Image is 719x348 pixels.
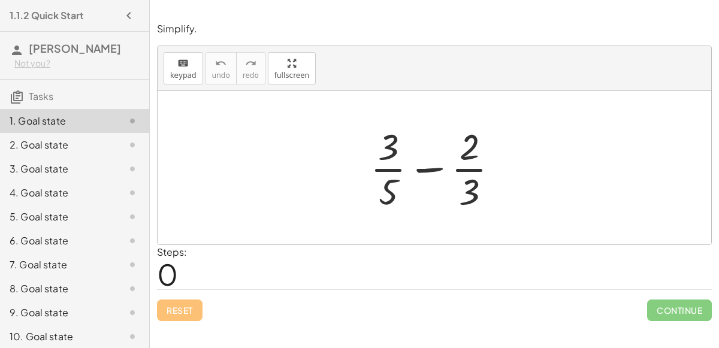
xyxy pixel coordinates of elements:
[10,210,106,224] div: 5. Goal state
[268,52,316,84] button: fullscreen
[10,8,84,23] h4: 1.1.2 Quick Start
[10,282,106,296] div: 8. Goal state
[125,138,140,152] i: Task not started.
[10,114,106,128] div: 1. Goal state
[245,56,256,71] i: redo
[157,246,187,258] label: Steps:
[125,258,140,272] i: Task not started.
[125,329,140,344] i: Task not started.
[212,71,230,80] span: undo
[10,305,106,320] div: 9. Goal state
[215,56,226,71] i: undo
[243,71,259,80] span: redo
[125,234,140,248] i: Task not started.
[10,329,106,344] div: 10. Goal state
[14,58,140,69] div: Not you?
[10,162,106,176] div: 3. Goal state
[170,71,197,80] span: keypad
[236,52,265,84] button: redoredo
[157,22,712,36] p: Simplify.
[125,186,140,200] i: Task not started.
[177,56,189,71] i: keyboard
[125,162,140,176] i: Task not started.
[10,138,106,152] div: 2. Goal state
[157,256,178,292] span: 0
[29,41,121,55] span: [PERSON_NAME]
[164,52,203,84] button: keyboardkeypad
[274,71,309,80] span: fullscreen
[10,234,106,248] div: 6. Goal state
[125,305,140,320] i: Task not started.
[10,186,106,200] div: 4. Goal state
[206,52,237,84] button: undoundo
[125,282,140,296] i: Task not started.
[10,258,106,272] div: 7. Goal state
[29,90,53,102] span: Tasks
[125,114,140,128] i: Task not started.
[125,210,140,224] i: Task not started.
